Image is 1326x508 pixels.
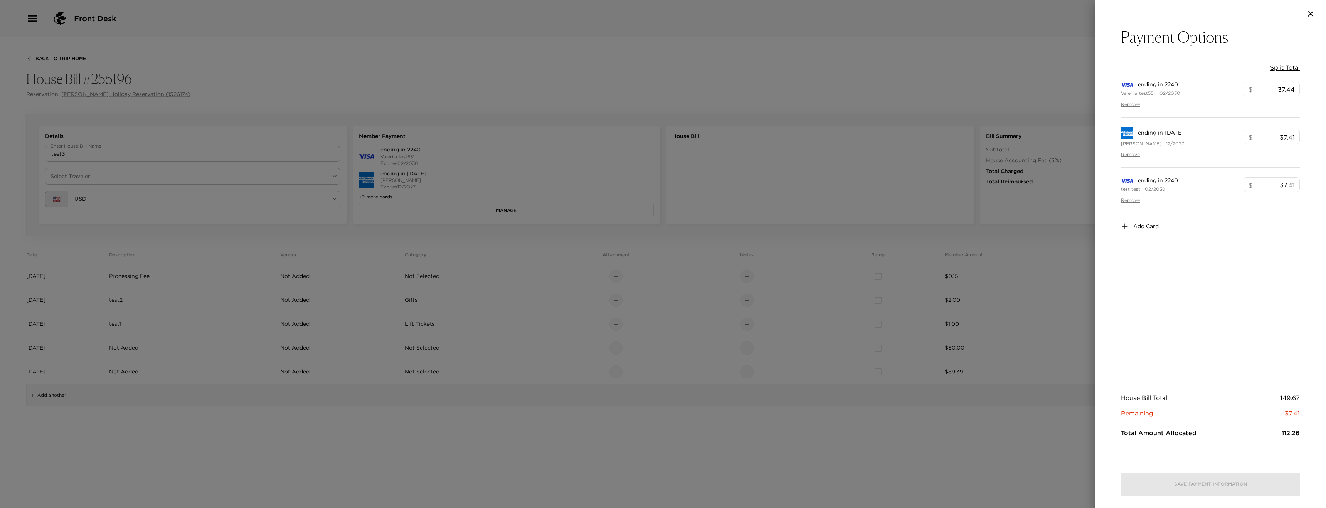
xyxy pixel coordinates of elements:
span: ending in 2240 [1138,81,1178,89]
p: 02/2030 [1145,186,1166,193]
img: credit card type [1121,179,1133,183]
span: Add Card [1133,223,1159,230]
button: Remove [1121,151,1140,158]
button: Add Card [1121,222,1159,230]
p: $ [1249,181,1252,190]
p: $ [1249,85,1252,94]
p: Remaining [1121,409,1153,418]
p: test test [1121,186,1140,193]
p: 37.41 [1285,409,1300,418]
button: Split Total [1270,63,1300,72]
p: Valeriia test551 [1121,90,1155,97]
span: ending in 2240 [1138,177,1178,185]
p: 149.67 [1280,393,1300,402]
p: [PERSON_NAME] [1121,141,1161,147]
span: ending in [DATE] [1138,129,1184,137]
p: $ [1249,133,1252,142]
p: 02/2030 [1159,90,1180,97]
p: 112.26 [1282,429,1300,437]
p: Payment Options [1121,28,1300,46]
p: Total Amount Allocated [1121,429,1196,437]
img: credit card type [1121,127,1133,139]
img: credit card type [1121,83,1133,87]
p: 12/2027 [1166,141,1184,147]
button: Remove [1121,197,1140,204]
button: Remove [1121,101,1140,108]
p: House Bill Total [1121,393,1167,402]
